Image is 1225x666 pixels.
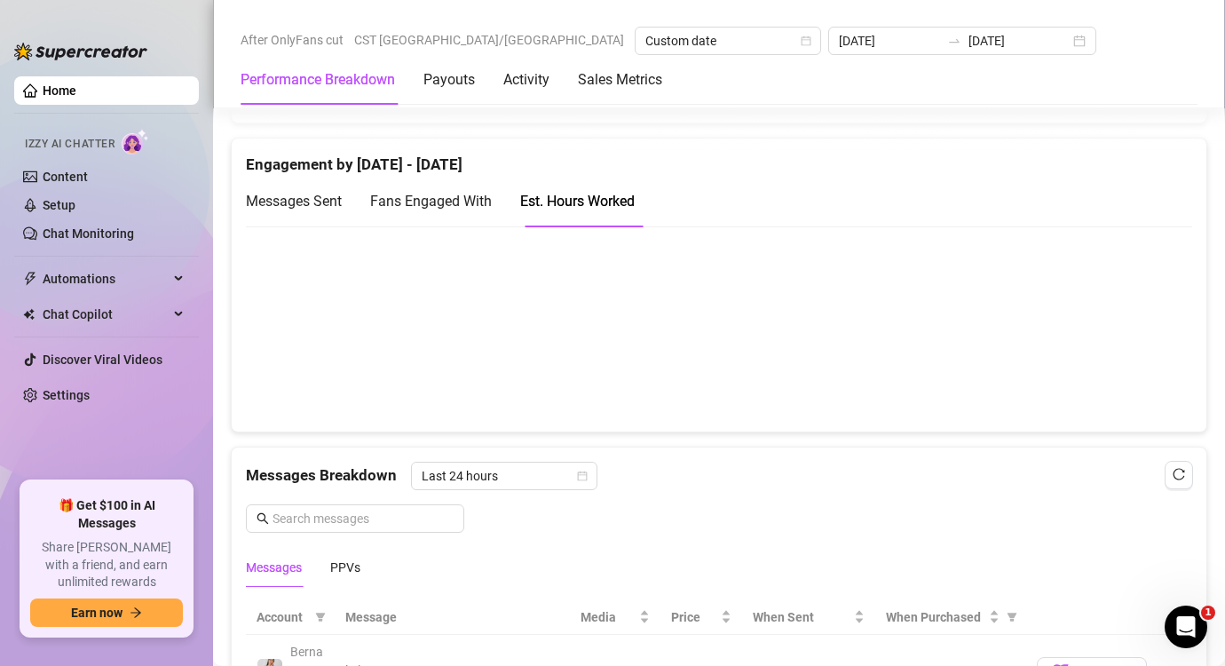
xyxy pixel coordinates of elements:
[1173,468,1185,480] span: reload
[43,198,75,212] a: Setup
[801,36,811,46] span: calendar
[122,129,149,155] img: AI Chatter
[422,463,587,489] span: Last 24 hours
[578,69,662,91] div: Sales Metrics
[1165,606,1207,648] iframe: Intercom live chat
[246,139,1192,177] div: Engagement by [DATE] - [DATE]
[570,600,660,635] th: Media
[257,607,308,627] span: Account
[645,28,810,54] span: Custom date
[671,607,717,627] span: Price
[257,512,269,525] span: search
[1007,612,1017,622] span: filter
[273,509,454,528] input: Search messages
[23,308,35,321] img: Chat Copilot
[241,27,344,53] span: After OnlyFans cut
[839,31,940,51] input: Start date
[354,27,624,53] span: CST [GEOGRAPHIC_DATA]/[GEOGRAPHIC_DATA]
[246,193,342,210] span: Messages Sent
[246,558,302,577] div: Messages
[241,69,395,91] div: Performance Breakdown
[43,226,134,241] a: Chat Monitoring
[43,388,90,402] a: Settings
[43,353,162,367] a: Discover Viral Videos
[742,600,875,635] th: When Sent
[43,170,88,184] a: Content
[660,600,742,635] th: Price
[312,604,329,630] span: filter
[43,83,76,98] a: Home
[130,607,142,619] span: arrow-right
[315,612,326,622] span: filter
[43,300,169,329] span: Chat Copilot
[71,606,122,620] span: Earn now
[947,34,961,48] span: to
[330,558,360,577] div: PPVs
[423,69,475,91] div: Payouts
[25,136,115,153] span: Izzy AI Chatter
[335,600,570,635] th: Message
[875,600,1026,635] th: When Purchased
[503,69,549,91] div: Activity
[246,462,1192,490] div: Messages Breakdown
[370,193,492,210] span: Fans Engaged With
[30,497,183,532] span: 🎁 Get $100 in AI Messages
[1003,604,1021,630] span: filter
[23,272,37,286] span: thunderbolt
[30,539,183,591] span: Share [PERSON_NAME] with a friend, and earn unlimited rewards
[753,607,850,627] span: When Sent
[43,265,169,293] span: Automations
[30,599,183,627] button: Earn nowarrow-right
[520,190,635,212] div: Est. Hours Worked
[577,471,588,481] span: calendar
[886,607,985,627] span: When Purchased
[947,34,961,48] span: swap-right
[14,43,147,60] img: logo-BBDzfeDw.svg
[968,31,1070,51] input: End date
[1201,606,1215,620] span: 1
[581,607,635,627] span: Media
